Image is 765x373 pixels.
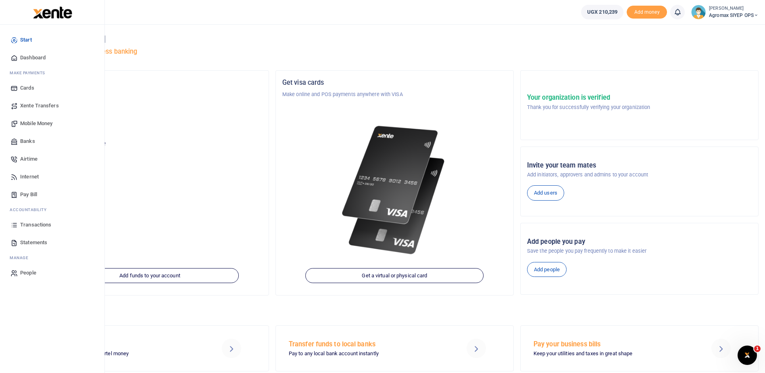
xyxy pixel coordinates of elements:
[289,350,446,358] p: Pay to any local bank account instantly
[6,216,98,234] a: Transactions
[16,207,46,213] span: countability
[6,186,98,203] a: Pay Bill
[527,103,650,111] p: Thank you for successfully verifying your organization
[38,150,262,158] h5: UGX 210,239
[691,5,706,19] img: profile-user
[20,84,34,92] span: Cards
[20,36,32,44] span: Start
[627,6,667,19] li: Toup your wallet
[33,6,72,19] img: logo-large
[31,325,269,371] a: Send Mobile Money MTN mobile money and Airtel money
[527,262,567,277] a: Add people
[6,203,98,216] li: Ac
[527,238,752,246] h5: Add people you pay
[6,168,98,186] a: Internet
[31,306,759,315] h4: Make a transaction
[338,118,450,262] img: xente-_physical_cards.png
[20,137,35,145] span: Banks
[6,49,98,67] a: Dashboard
[627,6,667,19] span: Add money
[587,8,617,16] span: UGX 210,239
[20,269,36,277] span: People
[20,221,51,229] span: Transactions
[20,102,59,110] span: Xente Transfers
[6,79,98,97] a: Cards
[20,119,52,128] span: Mobile Money
[20,54,46,62] span: Dashboard
[14,70,45,76] span: ake Payments
[6,264,98,282] a: People
[6,132,98,150] a: Banks
[534,340,691,348] h5: Pay your business bills
[61,268,239,283] a: Add funds to your account
[38,79,262,87] h5: Organization
[32,9,72,15] a: logo-small logo-large logo-large
[289,340,446,348] h5: Transfer funds to local banks
[527,161,752,170] h5: Invite your team mates
[20,239,47,247] span: Statements
[6,150,98,168] a: Airtime
[6,115,98,132] a: Mobile Money
[38,90,262,98] p: AGROMAX U LIMITED
[6,67,98,79] li: M
[527,247,752,255] p: Save the people you pay frequently to make it easier
[20,155,38,163] span: Airtime
[282,90,507,98] p: Make online and POS payments anywhere with VISA
[527,171,752,179] p: Add initiators, approvers and admins to your account
[627,8,667,15] a: Add money
[44,340,201,348] h5: Send Mobile Money
[6,251,98,264] li: M
[282,79,507,87] h5: Get visa cards
[754,346,761,352] span: 1
[31,35,759,44] h4: Hello [PERSON_NAME]
[14,255,29,261] span: anage
[306,268,484,283] a: Get a virtual or physical card
[709,12,759,19] span: Agromax SIYEP OPS
[527,94,650,102] h5: Your organization is verified
[6,234,98,251] a: Statements
[44,350,201,358] p: MTN mobile money and Airtel money
[20,191,37,199] span: Pay Bill
[38,122,262,130] p: Agromax SIYEP OPS
[691,5,759,19] a: profile-user [PERSON_NAME] Agromax SIYEP OPS
[581,5,623,19] a: UGX 210,239
[534,350,691,358] p: Keep your utilities and taxes in great shape
[38,140,262,148] p: Your current account balance
[20,173,39,181] span: Internet
[578,5,627,19] li: Wallet ballance
[275,325,514,371] a: Transfer funds to local banks Pay to any local bank account instantly
[6,97,98,115] a: Xente Transfers
[709,5,759,12] small: [PERSON_NAME]
[520,325,759,371] a: Pay your business bills Keep your utilities and taxes in great shape
[738,346,757,365] iframe: Intercom live chat
[38,110,262,118] h5: Account
[31,48,759,56] h5: Welcome to better business banking
[6,31,98,49] a: Start
[527,185,564,201] a: Add users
